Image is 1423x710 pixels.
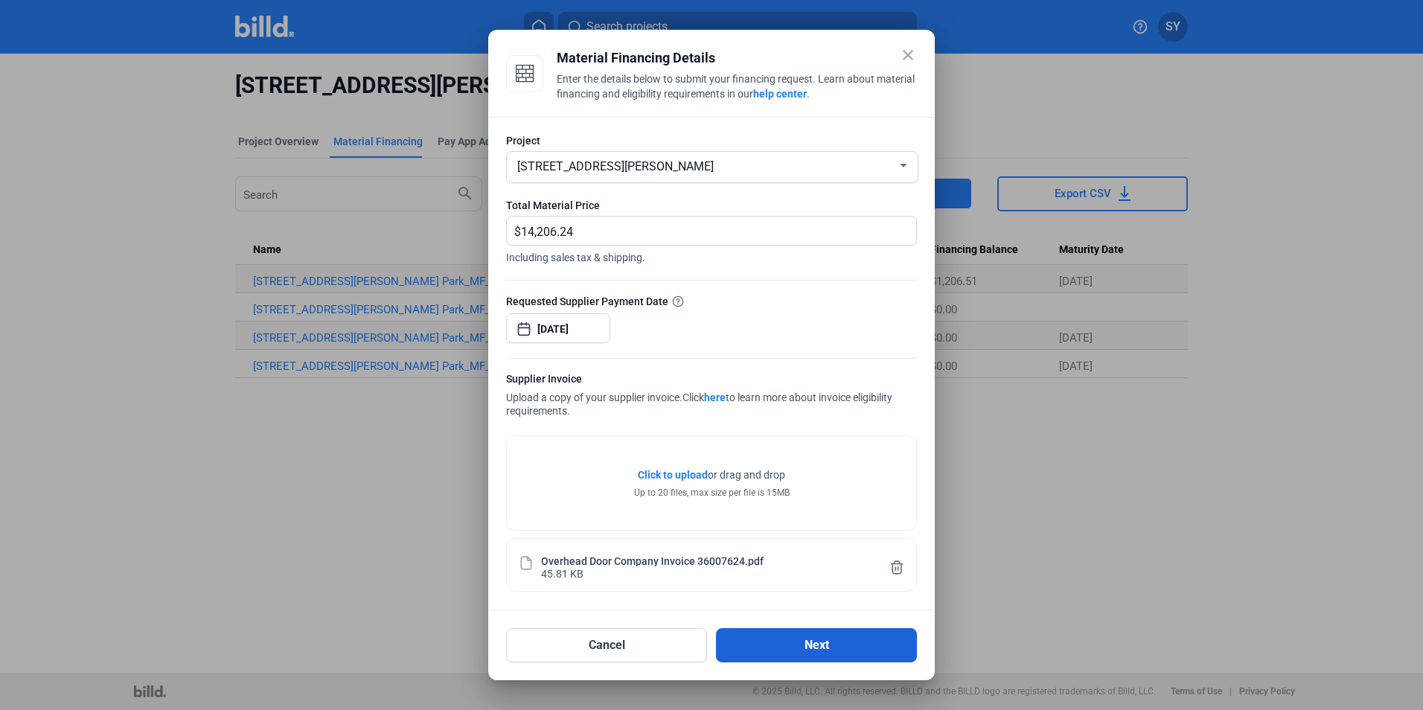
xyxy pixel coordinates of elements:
div: 45.81 KB [541,566,583,579]
div: Material Financing Details [557,48,917,68]
span: or drag and drop [708,467,785,482]
button: Open calendar [517,314,531,329]
mat-icon: close [899,46,917,64]
span: Click to upload [638,469,708,481]
button: Next [716,628,917,662]
span: $ [507,217,521,241]
a: help center [753,88,807,100]
span: Including sales tax & shipping. [506,246,917,265]
div: Total Material Price [506,198,917,213]
div: Supplier Invoice [506,371,917,390]
input: 0.00 [521,217,899,246]
span: . [807,88,810,100]
div: Requested Supplier Payment Date [506,293,917,309]
input: Select date [537,320,601,338]
span: Click to learn more about invoice eligibility requirements. [506,391,892,417]
a: here [704,391,726,403]
span: [STREET_ADDRESS][PERSON_NAME] [517,159,714,173]
div: Up to 20 files, max size per file is 15MB [634,486,790,499]
div: Project [506,133,917,148]
div: Overhead Door Company Invoice 36007624.pdf [541,554,764,566]
button: Cancel [506,628,707,662]
div: Upload a copy of your supplier invoice. [506,371,917,420]
div: Enter the details below to submit your financing request. Learn about material financing and elig... [557,71,917,104]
